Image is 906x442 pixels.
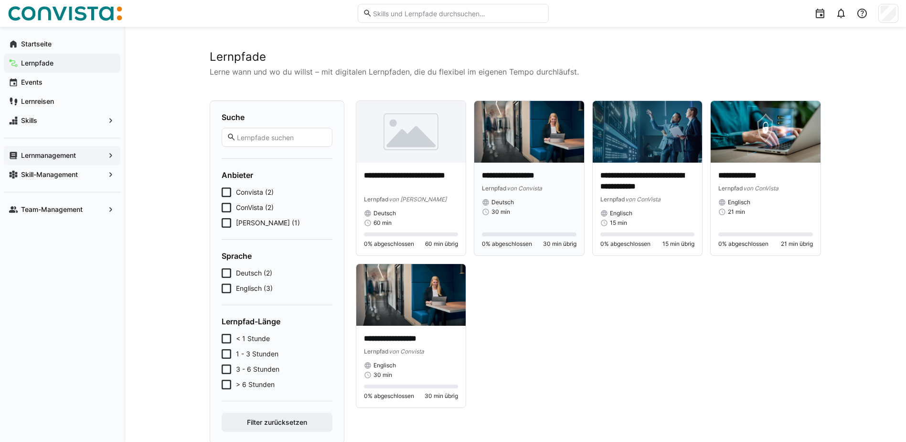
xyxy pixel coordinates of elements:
span: 60 min [373,219,392,227]
span: Lernpfad [482,185,507,192]
span: > 6 Stunden [236,380,275,389]
h4: Anbieter [222,170,332,180]
span: von Convista [389,348,424,355]
span: Deutsch [491,199,514,206]
span: von ConVista [743,185,778,192]
h2: Lernpfade [210,50,821,64]
span: 0% abgeschlossen [364,392,414,400]
span: Filter zurücksetzen [245,418,309,427]
img: image [711,101,821,163]
span: Lernpfad [718,185,743,192]
span: Englisch [373,362,396,369]
span: Lernpfad [600,196,625,203]
img: image [593,101,703,163]
span: 15 min [610,219,627,227]
h4: Lernpfad-Länge [222,317,332,326]
span: Lernpfad [364,348,389,355]
span: 0% abgeschlossen [482,240,532,248]
span: ConVista (2) [236,203,274,212]
span: 1 - 3 Stunden [236,349,278,359]
button: Filter zurücksetzen [222,413,332,432]
span: 21 min [728,208,745,216]
span: von [PERSON_NAME] [389,196,447,203]
h4: Sprache [222,251,332,261]
span: Englisch (3) [236,284,273,293]
span: Englisch [610,210,632,217]
span: 30 min [373,371,392,379]
span: 15 min übrig [662,240,694,248]
p: Lerne wann und wo du willst – mit digitalen Lernpfaden, die du flexibel im eigenen Tempo durchläu... [210,66,821,77]
span: von Convista [507,185,542,192]
span: 60 min übrig [425,240,458,248]
span: Deutsch (2) [236,268,272,278]
input: Skills und Lernpfade durchsuchen… [372,9,543,18]
span: von ConVista [625,196,661,203]
img: image [474,101,584,163]
span: 3 - 6 Stunden [236,365,279,374]
span: Deutsch [373,210,396,217]
span: 30 min übrig [543,240,576,248]
span: 21 min übrig [781,240,813,248]
span: Lernpfad [364,196,389,203]
span: Convista (2) [236,188,274,197]
span: 30 min übrig [425,392,458,400]
span: 0% abgeschlossen [600,240,650,248]
input: Lernpfade suchen [236,133,327,142]
span: [PERSON_NAME] (1) [236,218,300,228]
span: 0% abgeschlossen [718,240,768,248]
img: image [356,264,466,326]
span: < 1 Stunde [236,334,270,343]
span: 0% abgeschlossen [364,240,414,248]
img: image [356,101,466,163]
h4: Suche [222,112,332,122]
span: 30 min [491,208,510,216]
span: Englisch [728,199,750,206]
